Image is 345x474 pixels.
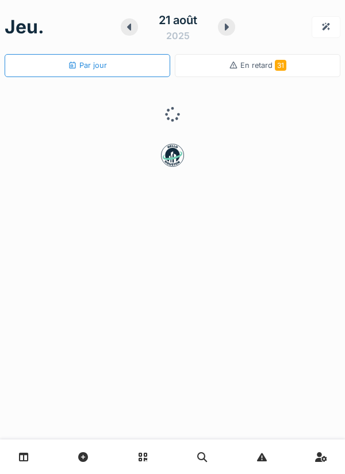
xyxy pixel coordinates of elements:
div: 21 août [159,12,197,29]
h1: jeu. [5,16,44,38]
span: En retard [240,61,286,70]
div: 2025 [166,29,190,43]
div: Par jour [68,60,107,71]
span: 31 [275,60,286,71]
img: badge-BVDL4wpA.svg [161,144,184,167]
